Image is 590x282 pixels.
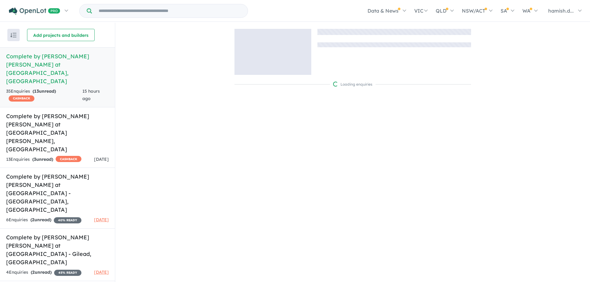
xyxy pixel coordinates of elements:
span: [DATE] [94,217,109,222]
div: 13 Enquir ies [6,156,81,163]
h5: Complete by [PERSON_NAME] [PERSON_NAME] at [GEOGRAPHIC_DATA] - [GEOGRAPHIC_DATA] , [GEOGRAPHIC_DATA] [6,172,109,214]
button: Add projects and builders [27,29,95,41]
span: 2 [32,269,35,275]
img: Openlot PRO Logo White [9,7,60,15]
span: CASHBACK [9,95,34,102]
span: 13 [34,88,39,94]
strong: ( unread) [32,156,53,162]
div: 4 Enquir ies [6,269,81,276]
span: hamish.d... [548,8,574,14]
div: 6 Enquir ies [6,216,81,224]
h5: Complete by [PERSON_NAME] [PERSON_NAME] at [GEOGRAPHIC_DATA] , [GEOGRAPHIC_DATA] [6,52,109,85]
span: CASHBACK [56,156,81,162]
strong: ( unread) [30,217,51,222]
input: Try estate name, suburb, builder or developer [93,4,246,17]
span: 3 [34,156,36,162]
img: sort.svg [10,33,17,37]
strong: ( unread) [33,88,56,94]
div: Loading enquiries [333,81,372,87]
span: 15 hours ago [82,88,100,101]
h5: Complete by [PERSON_NAME] [PERSON_NAME] at [GEOGRAPHIC_DATA] - Gilead , [GEOGRAPHIC_DATA] [6,233,109,266]
span: 45 % READY [54,270,81,276]
span: [DATE] [94,156,109,162]
span: [DATE] [94,269,109,275]
span: 2 [32,217,34,222]
h5: Complete by [PERSON_NAME] [PERSON_NAME] at [GEOGRAPHIC_DATA][PERSON_NAME] , [GEOGRAPHIC_DATA] [6,112,109,153]
span: 40 % READY [54,217,81,223]
strong: ( unread) [31,269,52,275]
div: 35 Enquir ies [6,88,82,102]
